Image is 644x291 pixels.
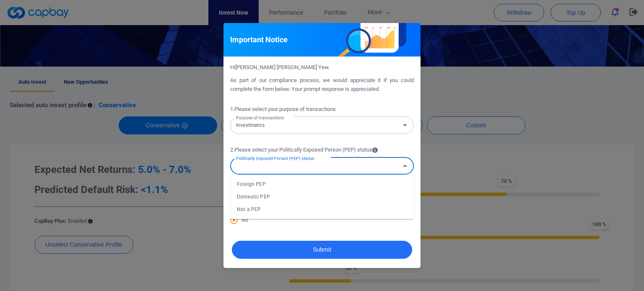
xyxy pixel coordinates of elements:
p: Hi [PERSON_NAME] [PERSON_NAME] Yew , [230,63,414,72]
span: 2 . Please select your Politically Exposed Person (PEP) status [230,146,378,155]
li: Not a PEP [230,203,414,216]
label: Purpose of transactions [236,112,284,123]
li: Domestic PEP [230,191,414,203]
button: Submit [232,241,412,259]
button: Close [399,160,411,172]
button: Open [399,119,411,131]
span: 1 . Please select your purpose of transactions [230,105,336,114]
h5: Important Notice [230,35,288,45]
p: As part of our compliance process, we would appreciate it if you could complete the form below. Y... [230,76,414,94]
label: Politically Exposed Person (PEP) status [236,153,314,164]
span: No [238,216,248,224]
li: Foreign PEP [230,178,414,191]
